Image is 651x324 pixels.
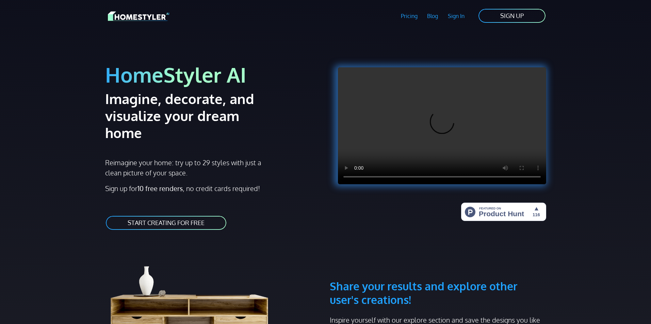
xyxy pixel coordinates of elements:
[443,8,470,24] a: Sign In
[478,8,546,23] a: SIGN UP
[105,183,322,193] p: Sign up for , no credit cards required!
[330,247,546,307] h3: Share your results and explore other user's creations!
[137,184,183,193] strong: 10 free renders
[461,203,546,221] img: HomeStyler AI - Interior Design Made Easy: One Click to Your Dream Home | Product Hunt
[105,157,267,178] p: Reimagine your home: try up to 29 styles with just a clean picture of your space.
[105,62,322,87] h1: HomeStyler AI
[108,10,169,22] img: HomeStyler AI logo
[396,8,422,24] a: Pricing
[422,8,443,24] a: Blog
[105,215,227,231] a: START CREATING FOR FREE
[105,90,278,141] h2: Imagine, decorate, and visualize your dream home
